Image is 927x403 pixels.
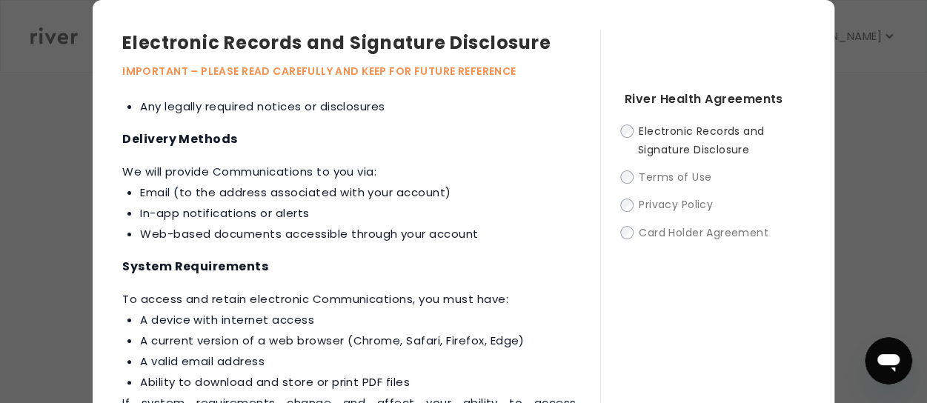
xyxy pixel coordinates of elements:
[639,198,713,213] span: Privacy Policy
[140,372,577,393] li: Ability to download and store or print PDF files
[122,30,600,56] h3: Electronic Records and Signature Disclosure
[865,337,912,384] iframe: Button to launch messaging window
[140,203,577,224] li: In-app notifications or alerts
[140,310,577,330] li: A device with internet access
[639,170,711,184] span: Terms of Use
[140,330,577,351] li: A current version of a web browser (Chrome, Safari, Firefox, Edge)
[122,129,577,150] h4: Delivery Methods
[140,182,577,203] li: Email (to the address associated with your account)
[625,89,805,110] h4: River Health Agreements
[140,96,577,117] li: Any legally required notices or disclosures
[122,256,577,277] h4: System Requirements
[122,62,600,80] p: IMPORTANT – PLEASE READ CAREFULLY AND KEEP FOR FUTURE REFERENCE
[638,124,765,157] span: Electronic Records and Signature Disclosure
[122,161,577,244] p: ‍We will provide Communications to you via:
[639,225,768,240] span: Card Holder Agreement
[140,224,577,244] li: Web-based documents accessible through your account
[140,351,577,372] li: A valid email address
